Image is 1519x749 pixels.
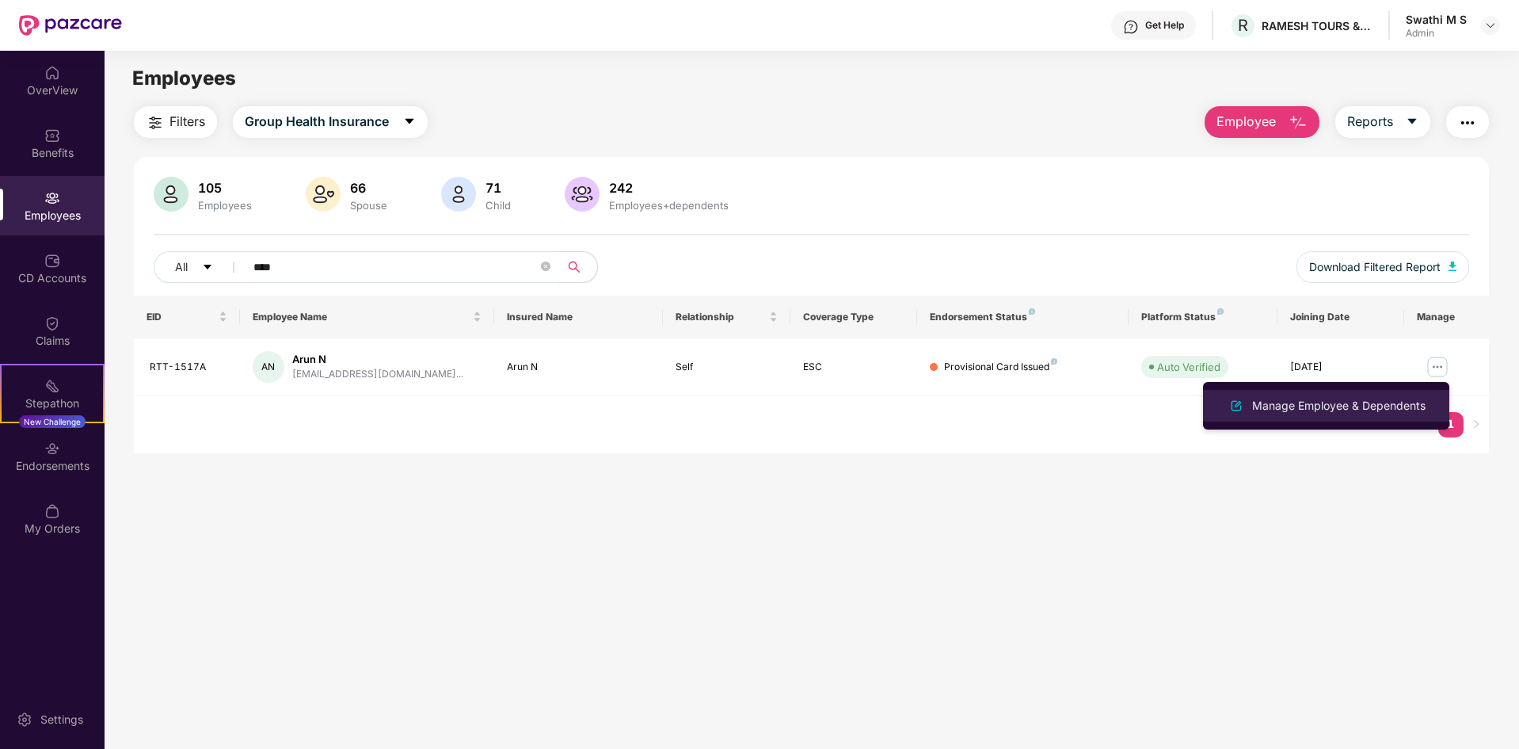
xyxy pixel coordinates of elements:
img: svg+xml;base64,PHN2ZyB4bWxucz0iaHR0cDovL3d3dy53My5vcmcvMjAwMC9zdmciIHdpZHRoPSIyMSIgaGVpZ2h0PSIyMC... [44,378,60,394]
div: 242 [606,180,732,196]
img: svg+xml;base64,PHN2ZyB4bWxucz0iaHR0cDovL3d3dy53My5vcmcvMjAwMC9zdmciIHdpZHRoPSIyNCIgaGVpZ2h0PSIyNC... [1458,113,1477,132]
img: svg+xml;base64,PHN2ZyB4bWxucz0iaHR0cDovL3d3dy53My5vcmcvMjAwMC9zdmciIHhtbG5zOnhsaW5rPSJodHRwOi8vd3... [154,177,188,212]
img: svg+xml;base64,PHN2ZyB4bWxucz0iaHR0cDovL3d3dy53My5vcmcvMjAwMC9zdmciIHdpZHRoPSIyNCIgaGVpZ2h0PSIyNC... [146,113,165,132]
img: svg+xml;base64,PHN2ZyBpZD0iSGVscC0zMngzMiIgeG1sbnM9Imh0dHA6Ly93d3cudzMub3JnLzIwMDAvc3ZnIiB3aWR0aD... [1123,19,1139,35]
div: 105 [195,180,255,196]
div: Auto Verified [1157,359,1220,375]
div: Arun N [507,360,651,375]
span: caret-down [202,262,213,274]
span: Relationship [676,311,765,323]
div: Employees [195,199,255,212]
img: svg+xml;base64,PHN2ZyBpZD0iRW5kb3JzZW1lbnRzIiB4bWxucz0iaHR0cDovL3d3dy53My5vcmcvMjAwMC9zdmciIHdpZH... [44,441,60,457]
div: Admin [1406,27,1467,40]
div: RTT-1517A [150,360,227,375]
button: Group Health Insurancecaret-down [233,106,428,138]
div: 66 [347,180,390,196]
div: [DATE] [1290,360,1391,375]
img: svg+xml;base64,PHN2ZyB4bWxucz0iaHR0cDovL3d3dy53My5vcmcvMjAwMC9zdmciIHhtbG5zOnhsaW5rPSJodHRwOi8vd3... [1449,262,1456,271]
div: New Challenge [19,415,86,428]
span: All [175,258,188,276]
span: close-circle [541,262,550,271]
span: close-circle [541,260,550,275]
div: Employees+dependents [606,199,732,212]
button: Employee [1205,106,1319,138]
div: Swathi M S [1406,12,1467,27]
div: Get Help [1145,19,1184,32]
span: caret-down [1406,115,1418,129]
span: Employees [132,67,236,90]
th: Coverage Type [790,296,917,338]
img: svg+xml;base64,PHN2ZyB4bWxucz0iaHR0cDovL3d3dy53My5vcmcvMjAwMC9zdmciIHdpZHRoPSI4IiBoZWlnaHQ9IjgiIH... [1029,308,1035,315]
button: right [1464,412,1489,438]
span: R [1238,16,1248,35]
div: Settings [36,712,88,728]
img: svg+xml;base64,PHN2ZyB4bWxucz0iaHR0cDovL3d3dy53My5vcmcvMjAwMC9zdmciIHhtbG5zOnhsaW5rPSJodHRwOi8vd3... [441,177,476,212]
button: Reportscaret-down [1335,106,1430,138]
div: Stepathon [2,396,103,411]
img: svg+xml;base64,PHN2ZyB4bWxucz0iaHR0cDovL3d3dy53My5vcmcvMjAwMC9zdmciIHhtbG5zOnhsaW5rPSJodHRwOi8vd3... [1227,396,1246,415]
div: RAMESH TOURS & TRAVELS PRIVATE LIMITED [1262,18,1372,33]
img: svg+xml;base64,PHN2ZyBpZD0iQ0RfQWNjb3VudHMiIGRhdGEtbmFtZT0iQ0QgQWNjb3VudHMiIHhtbG5zPSJodHRwOi8vd3... [44,253,60,269]
span: Reports [1347,112,1393,132]
span: Group Health Insurance [245,112,389,132]
th: EID [134,296,240,338]
div: Provisional Card Issued [944,360,1057,375]
button: Allcaret-down [154,251,250,283]
a: 1 [1438,412,1464,436]
img: svg+xml;base64,PHN2ZyB4bWxucz0iaHR0cDovL3d3dy53My5vcmcvMjAwMC9zdmciIHhtbG5zOnhsaW5rPSJodHRwOi8vd3... [565,177,600,212]
th: Insured Name [494,296,664,338]
img: svg+xml;base64,PHN2ZyB4bWxucz0iaHR0cDovL3d3dy53My5vcmcvMjAwMC9zdmciIHdpZHRoPSI4IiBoZWlnaHQ9IjgiIH... [1051,358,1057,365]
span: Employee [1216,112,1276,132]
th: Manage [1404,296,1489,338]
span: caret-down [403,115,416,129]
button: Filters [134,106,217,138]
span: Filters [169,112,205,132]
img: manageButton [1425,354,1450,380]
div: Spouse [347,199,390,212]
img: svg+xml;base64,PHN2ZyBpZD0iQ2xhaW0iIHhtbG5zPSJodHRwOi8vd3d3LnczLm9yZy8yMDAwL3N2ZyIgd2lkdGg9IjIwIi... [44,315,60,331]
span: Employee Name [253,311,470,323]
div: ESC [803,360,904,375]
div: [EMAIL_ADDRESS][DOMAIN_NAME]... [292,367,463,382]
div: Manage Employee & Dependents [1249,397,1429,415]
div: Platform Status [1141,311,1264,323]
img: New Pazcare Logo [19,15,122,36]
div: AN [253,351,284,383]
img: svg+xml;base64,PHN2ZyBpZD0iSG9tZSIgeG1sbnM9Imh0dHA6Ly93d3cudzMub3JnLzIwMDAvc3ZnIiB3aWR0aD0iMjAiIG... [44,65,60,81]
th: Relationship [663,296,790,338]
span: Download Filtered Report [1309,258,1441,276]
li: Next Page [1464,412,1489,438]
span: right [1471,419,1481,429]
div: Arun N [292,352,463,367]
img: svg+xml;base64,PHN2ZyBpZD0iRHJvcGRvd24tMzJ4MzIiIHhtbG5zPSJodHRwOi8vd3d3LnczLm9yZy8yMDAwL3N2ZyIgd2... [1484,19,1497,32]
div: 71 [482,180,514,196]
span: search [558,261,589,273]
button: Download Filtered Report [1296,251,1469,283]
div: Endorsement Status [930,311,1116,323]
span: EID [147,311,215,323]
li: 1 [1438,412,1464,438]
img: svg+xml;base64,PHN2ZyB4bWxucz0iaHR0cDovL3d3dy53My5vcmcvMjAwMC9zdmciIHdpZHRoPSI4IiBoZWlnaHQ9IjgiIH... [1217,308,1224,315]
div: Child [482,199,514,212]
img: svg+xml;base64,PHN2ZyBpZD0iRW1wbG95ZWVzIiB4bWxucz0iaHR0cDovL3d3dy53My5vcmcvMjAwMC9zdmciIHdpZHRoPS... [44,190,60,206]
th: Employee Name [240,296,494,338]
img: svg+xml;base64,PHN2ZyBpZD0iU2V0dGluZy0yMHgyMCIgeG1sbnM9Imh0dHA6Ly93d3cudzMub3JnLzIwMDAvc3ZnIiB3aW... [17,712,32,728]
th: Joining Date [1277,296,1404,338]
img: svg+xml;base64,PHN2ZyBpZD0iTXlfT3JkZXJzIiBkYXRhLW5hbWU9Ik15IE9yZGVycyIgeG1sbnM9Imh0dHA6Ly93d3cudz... [44,503,60,519]
img: svg+xml;base64,PHN2ZyB4bWxucz0iaHR0cDovL3d3dy53My5vcmcvMjAwMC9zdmciIHhtbG5zOnhsaW5rPSJodHRwOi8vd3... [1289,113,1308,132]
button: search [558,251,598,283]
div: Self [676,360,777,375]
img: svg+xml;base64,PHN2ZyB4bWxucz0iaHR0cDovL3d3dy53My5vcmcvMjAwMC9zdmciIHhtbG5zOnhsaW5rPSJodHRwOi8vd3... [306,177,341,212]
img: svg+xml;base64,PHN2ZyBpZD0iQmVuZWZpdHMiIHhtbG5zPSJodHRwOi8vd3d3LnczLm9yZy8yMDAwL3N2ZyIgd2lkdGg9Ij... [44,128,60,143]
